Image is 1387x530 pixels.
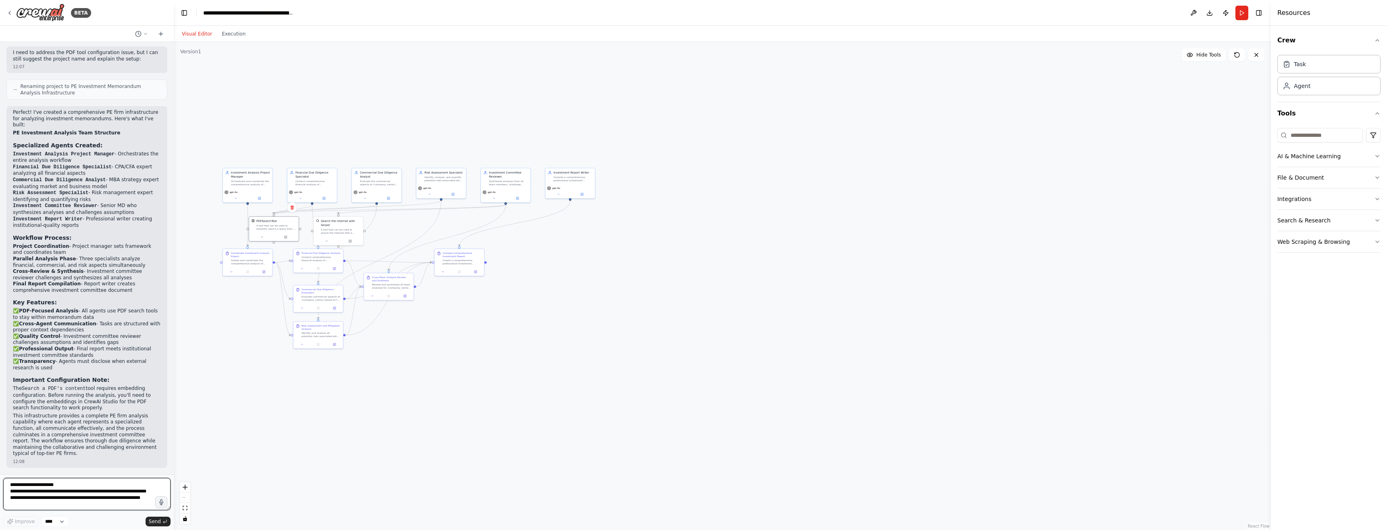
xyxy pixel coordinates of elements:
[302,251,341,255] div: Financial Due Diligence Analysis
[180,482,190,524] div: React Flow controls
[15,518,35,525] span: Improve
[13,256,161,268] li: - Three specialists analyze financial, commercial, and risk aspects simultaneously
[13,243,69,249] strong: Project Coordination
[155,496,167,508] button: Click to speak your automation idea
[19,358,56,364] strong: Transparency
[423,186,431,190] span: gpt-4o
[13,459,161,465] div: 12:08
[1182,48,1226,61] button: Hide Tools
[1277,8,1310,18] h4: Resources
[13,216,83,222] code: Investment Report Writer
[13,281,81,287] strong: Final Report Compilation
[488,191,496,194] span: gpt-4o
[457,201,572,246] g: Edge from 8bb09141-e152-4401-9944-080ca84ce87b to 888a59a1-a6f2-4f32-8fc5-19bf1db1f082
[434,249,485,277] div: Compile Comprehensive Investment ReportCreate a comprehensive, professional investment analysis r...
[256,224,296,230] div: A tool that can be used to semantic search a query from a PDF's content.
[179,7,190,19] button: Hide left sidebar
[327,342,341,347] button: Open in side panel
[469,269,482,274] button: Open in side panel
[489,180,528,186] div: Synthesize analyses from all team members, challenge assumptions, identify gaps, and provide an i...
[310,342,327,347] button: No output available
[13,308,161,321] li: ✅ - All agents use PDF search tools to stay within memorandum data
[302,256,341,262] div: Conduct comprehensive financial analysis of {company_name} using the investment memorandum PDF. A...
[13,190,161,203] li: - Risk management expert identifying and quantifying risks
[180,48,201,55] div: Version 1
[249,216,299,242] div: PDFSearchToolPDFSearchToolA tool that can be used to semantic search a query from a PDF's content.
[360,171,399,179] div: Commercial Due Diligence Analyst
[3,516,38,527] button: Improve
[296,180,335,186] div: Conduct comprehensive financial analysis of {company_name} using exclusively the data provided in...
[336,205,508,214] g: Edge from 5ceb7b02-10ce-46d3-9010-cae3344d7120 to ac784b2b-92f1-43eb-9da9-8238fcef73e4
[425,176,464,182] div: Identify, analyze, and quantify potential risks associated with the {company_name} investment opp...
[554,176,593,182] div: Compile a comprehensive, professional investment analysis report for {company_name} by synthesizi...
[1277,29,1381,52] button: Crew
[13,268,83,274] strong: Cross-Review & Synthesis
[252,219,255,222] img: PDFSearchTool
[380,293,397,298] button: No output available
[1294,82,1310,90] div: Agent
[294,191,302,194] span: gpt-4o
[239,269,256,274] button: No output available
[223,249,273,277] div: Coordinate Investment Analysis ProjectInitiate and coordinate the comprehensive analysis of {comp...
[1277,167,1381,188] button: File & Document
[327,266,341,271] button: Open in side panel
[506,196,529,201] button: Open in side panel
[293,321,344,349] div: Risk Assessment and Mitigation AnalysisIdentify and analyze all potential risks associated with t...
[180,513,190,524] button: toggle interactivity
[13,164,112,170] code: Financial Due Diligence Specialist
[1277,189,1381,209] button: Integrations
[321,228,361,235] div: A tool that can be used to search the internet with a search_query. Supports different search typ...
[13,413,161,457] p: This infrastructure provides a complete PE firm analysis capability where each agent represents a...
[416,260,432,289] g: Edge from 4fdf356e-7652-477f-b243-15f9be67b8cb to 888a59a1-a6f2-4f32-8fc5-19bf1db1f082
[310,205,320,246] g: Edge from 20bdf1d7-df37-4392-be73-d5289c29863d to 60dfb716-7229-49db-afed-8ab446336099
[13,216,161,229] li: - Professional writer creating institutional-quality reports
[1253,7,1264,19] button: Hide right sidebar
[293,249,344,273] div: Financial Due Diligence AnalysisConduct comprehensive financial analysis of {company_name} using ...
[377,196,400,201] button: Open in side panel
[231,259,270,265] div: Initiate and coordinate the comprehensive analysis of {company_name} investment memorandum. Set a...
[275,260,291,337] g: Edge from c314df8a-ba19-4bce-9380-f723771d2404 to 2524d239-b462-4867-a12a-17d829bd3321
[310,266,327,271] button: No output available
[154,29,167,39] button: Start a new chat
[13,377,110,383] strong: Important Configuration Note:
[313,216,364,246] div: SerperDevToolSearch the internet with SerperA tool that can be used to search the internet with a...
[287,168,337,203] div: Financial Due Diligence SpecialistConduct comprehensive financial analysis of {company_name} usin...
[203,9,294,17] nav: breadcrumb
[321,219,361,227] div: Search the internet with Serper
[257,269,271,274] button: Open in side panel
[387,205,508,270] g: Edge from 5ceb7b02-10ce-46d3-9010-cae3344d7120 to 4fdf356e-7652-477f-b243-15f9be67b8cb
[13,268,161,281] li: - Investment committee reviewer challenges and synthesizes all analyses
[1248,524,1270,528] a: React Flow attribution
[1277,146,1381,167] button: AI & Machine Learning
[13,333,161,346] li: ✅ - Investment committee reviewer challenges assumptions and identifies gaps
[19,308,79,314] strong: PDF-Focused Analysis
[231,251,270,258] div: Coordinate Investment Analysis Project
[346,259,432,264] g: Edge from 60dfb716-7229-49db-afed-8ab446336099 to 888a59a1-a6f2-4f32-8fc5-19bf1db1f082
[231,180,270,186] div: Orchestrate and coordinate the comprehensive analysis of investment memorandums by managing the w...
[316,205,379,283] g: Edge from 3399d4ee-40de-42f5-8748-23ba4a1b9b68 to edb6e497-947c-4400-a94f-127aa66c943f
[217,29,250,39] button: Execution
[372,276,411,282] div: Cross-Team Analysis Review and Synthesis
[1294,60,1306,68] div: Task
[230,191,238,194] span: gpt-4o
[296,171,335,179] div: Financial Due Diligence Specialist
[372,283,411,289] div: Review and synthesize all team analyses for {company_name} investment opportunity. Challenge assu...
[223,168,273,203] div: Investment Analysis Project ManagerOrchestrate and coordinate the comprehensive analysis of inves...
[21,83,161,96] span: Renaming project to PE Investment Memorandum Analysis Infrastructure
[442,192,464,197] button: Open in side panel
[481,168,531,203] div: Investment Committee ReviewerSynthesize analyses from all team members, challenge assumptions, id...
[13,321,161,333] li: ✅ - Tasks are structured with proper context dependencies
[19,321,96,327] strong: Cross-Agent Communication
[13,203,161,216] li: - Senior MD who synthesizes analyses and challenges assumptions
[13,256,76,262] strong: Parallel Analysis Phase
[275,259,291,264] g: Edge from c314df8a-ba19-4bce-9380-f723771d2404 to 60dfb716-7229-49db-afed-8ab446336099
[13,190,88,196] code: Risk Assessment Specialist
[231,171,270,179] div: Investment Analysis Project Manager
[398,293,412,298] button: Open in side panel
[302,295,341,302] div: Evaluate commercial aspects of {company_name} based on the investment memorandum. Analyze market ...
[13,177,161,190] li: - MBA strategy expert evaluating market and business model
[552,186,560,190] span: gpt-4o
[302,331,341,338] div: Identify and analyze all potential risks associated with the {company_name} investment based on t...
[16,4,65,22] img: Logo
[180,503,190,513] button: fit view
